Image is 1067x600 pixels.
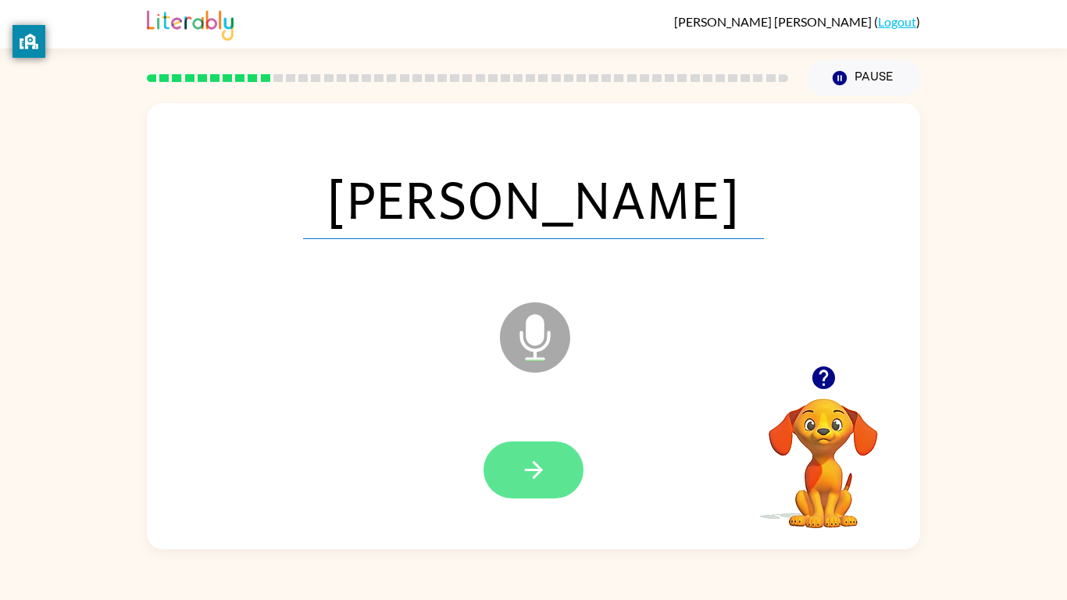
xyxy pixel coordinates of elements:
video: Your browser must support playing .mp4 files to use Literably. Please try using another browser. [745,374,901,530]
div: ( ) [674,14,920,29]
span: [PERSON_NAME] [303,158,764,239]
button: privacy banner [12,25,45,58]
img: Literably [147,6,234,41]
span: [PERSON_NAME] [PERSON_NAME] [674,14,874,29]
button: Pause [807,60,920,96]
a: Logout [878,14,916,29]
